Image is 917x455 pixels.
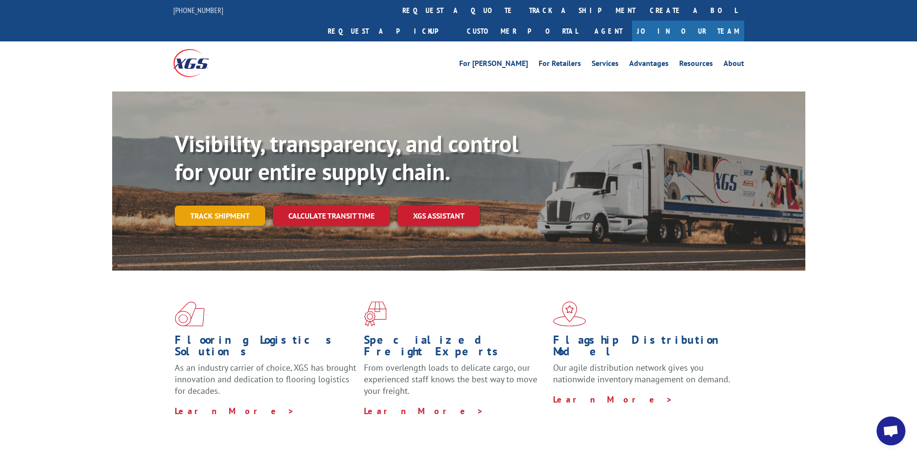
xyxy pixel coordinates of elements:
[364,405,484,416] a: Learn More >
[364,362,546,405] p: From overlength loads to delicate cargo, our experienced staff knows the best way to move your fr...
[585,21,632,41] a: Agent
[398,206,480,226] a: XGS ASSISTANT
[877,416,905,445] div: Open chat
[553,301,586,326] img: xgs-icon-flagship-distribution-model-red
[460,21,585,41] a: Customer Portal
[173,5,223,15] a: [PHONE_NUMBER]
[629,60,669,70] a: Advantages
[553,334,735,362] h1: Flagship Distribution Model
[553,362,730,385] span: Our agile distribution network gives you nationwide inventory management on demand.
[175,129,518,186] b: Visibility, transparency, and control for your entire supply chain.
[679,60,713,70] a: Resources
[175,334,357,362] h1: Flooring Logistics Solutions
[723,60,744,70] a: About
[175,405,295,416] a: Learn More >
[459,60,528,70] a: For [PERSON_NAME]
[539,60,581,70] a: For Retailers
[321,21,460,41] a: Request a pickup
[364,334,546,362] h1: Specialized Freight Experts
[175,362,356,396] span: As an industry carrier of choice, XGS has brought innovation and dedication to flooring logistics...
[364,301,387,326] img: xgs-icon-focused-on-flooring-red
[592,60,619,70] a: Services
[175,301,205,326] img: xgs-icon-total-supply-chain-intelligence-red
[175,206,265,226] a: Track shipment
[273,206,390,226] a: Calculate transit time
[553,394,673,405] a: Learn More >
[632,21,744,41] a: Join Our Team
